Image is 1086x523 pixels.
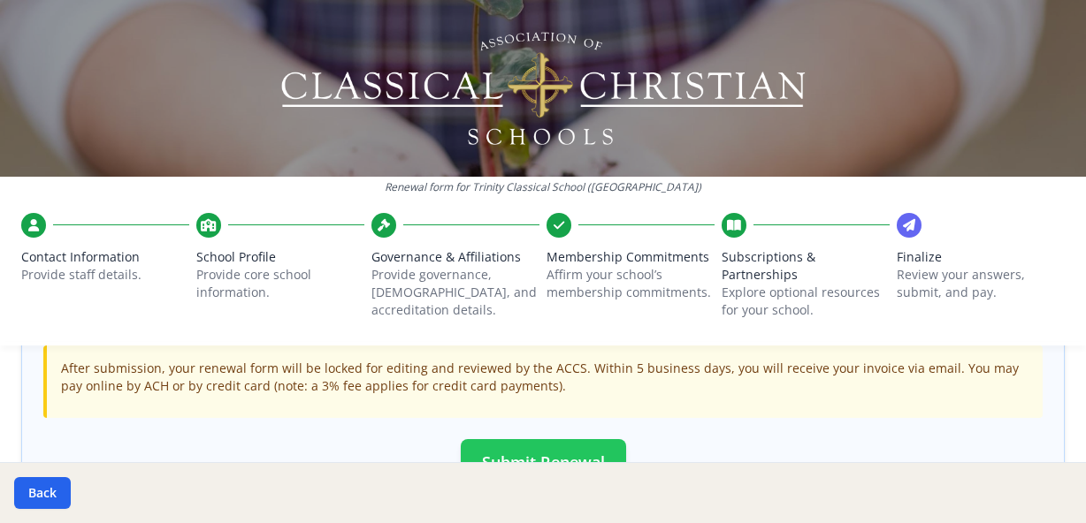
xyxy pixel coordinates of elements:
p: After submission, your renewal form will be locked for editing and reviewed by the ACCS. Within 5... [61,360,1029,395]
button: Back [14,477,71,509]
button: Submit Renewal [461,439,626,485]
span: School Profile [196,248,364,266]
p: Explore optional resources for your school. [722,284,890,319]
p: Provide core school information. [196,266,364,301]
p: Review your answers, submit, and pay. [897,266,1065,301]
span: Finalize [897,248,1065,266]
p: Affirm your school’s membership commitments. [547,266,715,301]
p: Provide governance, [DEMOGRAPHIC_DATA], and accreditation details. [371,266,539,319]
span: Membership Commitments [547,248,715,266]
span: Governance & Affiliations [371,248,539,266]
p: Provide staff details. [21,266,189,284]
span: Contact Information [21,248,189,266]
span: Subscriptions & Partnerships [722,248,890,284]
img: Logo [279,27,808,150]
